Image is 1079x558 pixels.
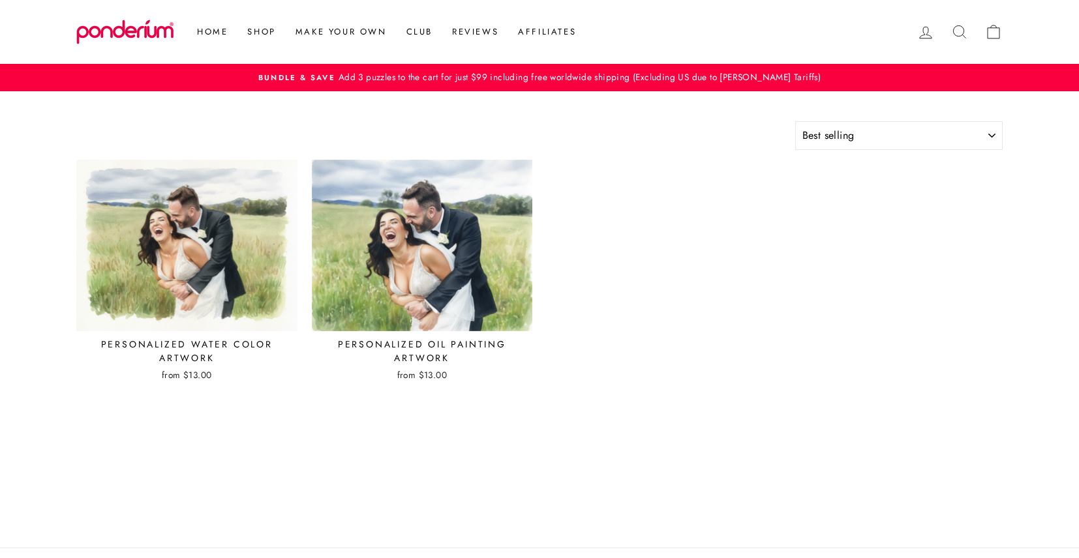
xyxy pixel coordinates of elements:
[80,70,999,85] a: Bundle & SaveAdd 3 puzzles to the cart for just $99 including free worldwide shipping (Excluding ...
[312,160,533,386] a: Personalized Oil Painting Artwork from $13.00
[442,20,508,44] a: Reviews
[312,368,533,381] div: from $13.00
[508,20,586,44] a: Affiliates
[237,20,285,44] a: Shop
[76,368,297,381] div: from $13.00
[181,20,586,44] ul: Primary
[258,72,335,83] span: Bundle & Save
[76,338,297,365] div: Personalized Water Color Artwork
[187,20,237,44] a: Home
[76,20,174,44] img: Ponderium
[286,20,397,44] a: Make Your Own
[397,20,442,44] a: Club
[76,160,297,386] a: Personalized Water Color Artwork from $13.00
[335,70,821,83] span: Add 3 puzzles to the cart for just $99 including free worldwide shipping (Excluding US due to [PE...
[312,338,533,365] div: Personalized Oil Painting Artwork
